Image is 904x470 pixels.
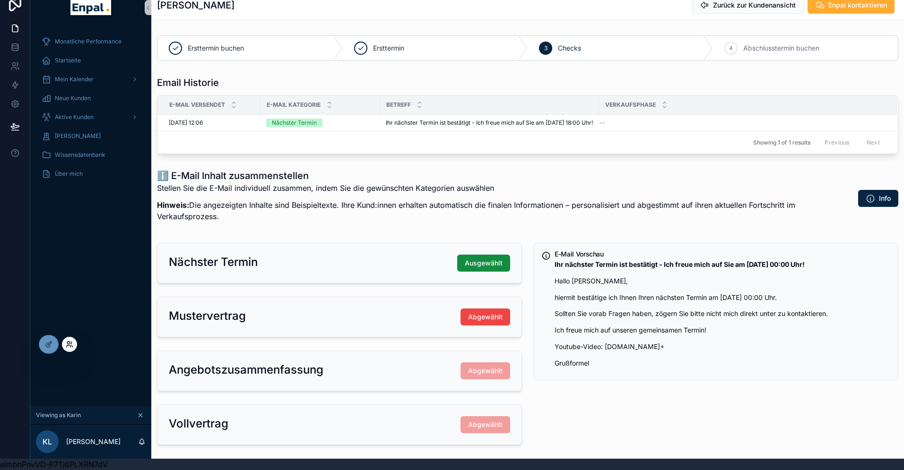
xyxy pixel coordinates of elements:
a: Aktive Kunden [36,109,146,126]
h1: Email Historie [157,76,219,89]
p: Sollten Sie vorab Fragen haben, zögern Sie bitte nicht mich direkt unter zu kontaktieren. [555,308,890,319]
span: [DATE] 12:06 [169,119,203,127]
span: Über mich [55,170,83,178]
span: [PERSON_NAME] [55,132,101,140]
div: ** Ihr nächster Termin ist bestätigt - Ich freue mich auf Sie am 08.10.2025 um 00:00 Uhr!** Hallo... [555,259,890,368]
a: Über mich [36,165,146,182]
span: Abschlusstermin buchen [743,43,819,53]
h5: E-Mail Vorschau [555,251,890,257]
h2: Nächster Termin [169,255,258,270]
span: Checks [558,43,581,53]
h2: Mustervertrag [169,308,246,324]
span: KL [43,436,52,447]
div: Nächster Termin [272,119,317,127]
p: Grußformel [555,358,890,369]
span: Viewing as Karin [36,411,81,419]
p: hiermit bestätige ich Ihnen Ihren nächsten Termin am [DATE] 00:00 Uhr. [555,292,890,303]
span: E-Mail Kategorie [267,101,321,109]
p: Ich freue mich auf unseren gemeinsamen Termin! [555,325,890,336]
span: Ausgewählt [465,258,503,268]
span: 3 [544,44,548,52]
div: scrollable content [30,26,151,195]
a: Neue Kunden [36,90,146,107]
strong: Ihr nächster Termin ist bestätigt - Ich freue mich auf Sie am [DATE] 00:00 Uhr! [555,260,805,268]
h1: ℹ️ E-Mail Inhalt zusammenstellen [157,169,827,182]
span: Enpal kontaktieren [828,0,887,10]
a: Wissensdatenbank [36,146,146,163]
p: Youtube-Video: [DOMAIN_NAME]+ [555,342,890,352]
span: Ersttermin [373,43,404,53]
span: Info [879,194,891,203]
span: Verkaufsphase [605,101,656,109]
span: Aktive Kunden [55,113,94,121]
span: 4 [729,44,733,52]
span: -- [600,119,605,127]
span: Mein Kalender [55,76,94,83]
a: Mein Kalender [36,71,146,88]
h2: Angebotszusammenfassung [169,362,323,377]
button: Abgewählt [461,308,510,325]
a: Monatliche Performance [36,33,146,50]
a: Startseite [36,52,146,69]
p: [PERSON_NAME] [66,437,121,446]
span: Startseite [55,57,81,64]
span: Monatliche Performance [55,38,122,45]
strong: Hinweis: [157,200,189,210]
span: E-Mail versendet [169,101,225,109]
span: Abgewählt [468,312,503,322]
span: Zurück zur Kundenansicht [713,0,796,10]
h2: Vollvertrag [169,416,228,431]
p: Die angezeigten Inhalte sind Beispieltexte. Ihre Kund:innen erhalten automatisch die finalen Info... [157,199,827,222]
span: Ersttermin buchen [188,43,244,53]
a: [PERSON_NAME] [36,128,146,145]
p: Stellen Sie die E-Mail individuell zusammen, indem Sie die gewünschten Kategorien auswählen [157,182,827,194]
span: Showing 1 of 1 results [753,139,810,146]
button: Info [858,190,898,207]
span: Wissensdatenbank [55,151,105,159]
span: Betreff [386,101,411,109]
button: Ausgewählt [457,255,510,272]
p: Hallo [PERSON_NAME], [555,276,890,287]
span: Neue Kunden [55,94,91,102]
span: Ihr nächster Termin ist bestätigt - Ich freue mich auf Sie am [DATE] 18:00 Uhr! [386,119,593,127]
